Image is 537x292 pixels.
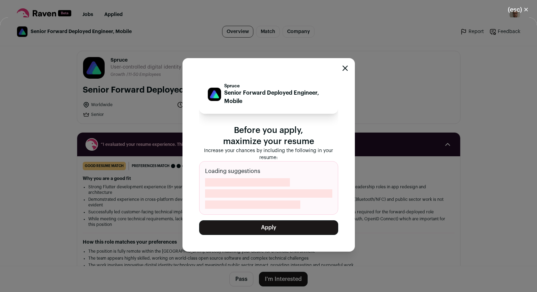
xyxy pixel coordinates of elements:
img: a5e4f23570ccbe80d6029e56fab1cc4797ce05ba389c3f8ed39f77343f93c83d.jpg [208,88,221,101]
p: Before you apply, maximize your resume [199,125,338,147]
button: Close modal [342,65,348,71]
p: Senior Forward Deployed Engineer, Mobile [224,89,330,105]
p: Spruce [224,83,330,89]
p: Increase your chances by including the following in your resume: [199,147,338,161]
button: Apply [199,220,338,235]
div: Loading suggestions [199,161,338,215]
button: Close modal [499,2,537,17]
